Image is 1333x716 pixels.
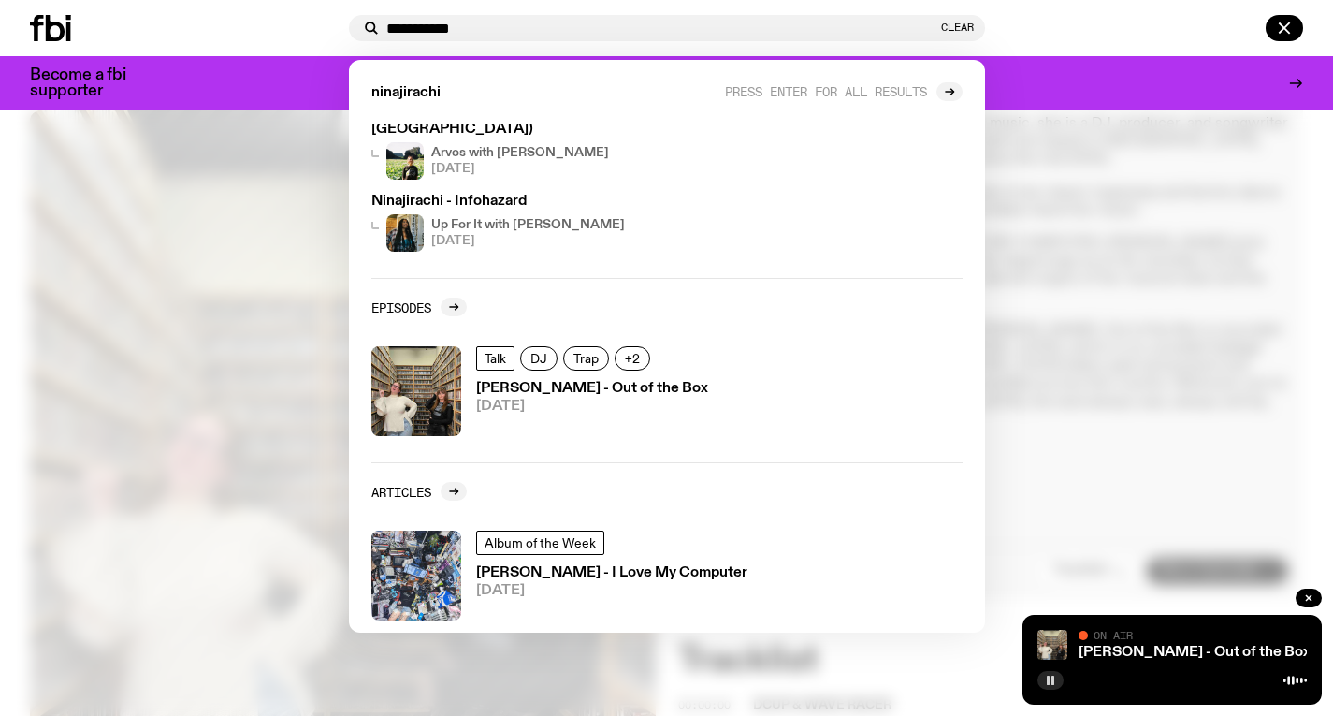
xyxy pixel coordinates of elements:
[371,298,467,316] a: Episodes
[386,214,424,252] img: Ify - a Brown Skin girl with black braided twists, looking up to the side with her tongue stickin...
[476,382,708,396] h3: [PERSON_NAME] - Out of the Box
[371,195,716,209] h3: Ninajirachi - Infohazard
[1037,630,1067,660] img: https://media.fbi.radio/images/IMG_7702.jpg
[30,67,150,99] h3: Become a fbi supporter
[431,219,625,231] h4: Up For It with [PERSON_NAME]
[371,300,431,314] h2: Episodes
[431,163,609,175] span: [DATE]
[941,22,974,33] button: Clear
[431,235,625,247] span: [DATE]
[476,566,747,580] h3: [PERSON_NAME] - I Love My Computer
[725,82,963,101] a: Press enter for all results
[476,400,708,414] span: [DATE]
[371,531,461,621] img: Ninajirachi covering her face, shot from above. she is in a croweded room packed full of laptops,...
[364,523,970,628] a: Ninajirachi covering her face, shot from above. she is in a croweded room packed full of laptops,...
[371,86,441,100] span: ninajirachi
[364,339,970,444] a: https://media.fbi.radio/images/IMG_7702.jpgTalkDJTrap+2[PERSON_NAME] - Out of the Box[DATE]
[431,147,609,159] h4: Arvos with [PERSON_NAME]
[371,482,467,501] a: Articles
[725,84,927,98] span: Press enter for all results
[1094,629,1133,641] span: On Air
[1079,645,1311,660] a: [PERSON_NAME] - Out of the Box
[476,584,747,598] span: [DATE]
[371,485,431,499] h2: Articles
[371,346,461,436] img: https://media.fbi.radio/images/IMG_7702.jpg
[386,142,424,180] img: Bri is smiling and wearing a black t-shirt. She is standing in front of a lush, green field. Ther...
[364,101,723,187] a: [PERSON_NAME] - It's You (feat. [GEOGRAPHIC_DATA])Bri is smiling and wearing a black t-shirt. She...
[364,187,723,259] a: Ninajirachi - InfohazardIfy - a Brown Skin girl with black braided twists, looking up to the side...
